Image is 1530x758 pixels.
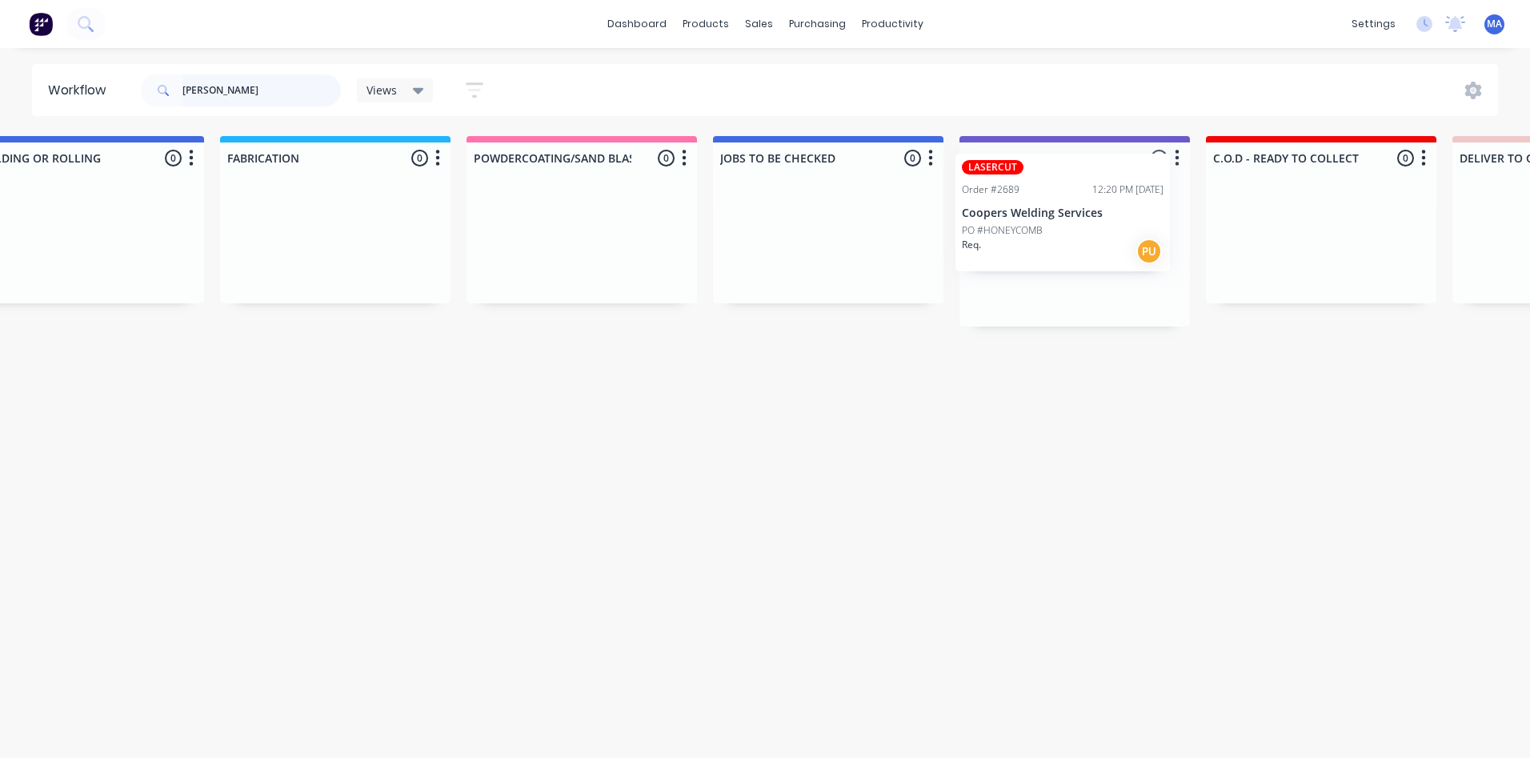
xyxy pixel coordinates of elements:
[720,150,878,166] input: Enter column name…
[904,150,921,166] span: 0
[1397,150,1414,166] span: 0
[854,12,931,36] div: productivity
[1213,150,1371,166] input: Enter column name…
[48,81,114,100] div: Workflow
[658,150,675,166] span: 0
[737,12,781,36] div: sales
[411,150,428,166] span: 0
[165,150,182,166] span: 0
[967,150,1124,166] input: Enter column name…
[781,12,854,36] div: purchasing
[182,74,341,106] input: Search for orders...
[29,12,53,36] img: Factory
[1151,150,1168,166] span: 0
[1344,12,1404,36] div: settings
[1487,17,1502,31] span: MA
[227,150,385,166] input: Enter column name…
[675,12,737,36] div: products
[366,82,397,98] span: Views
[599,12,675,36] a: dashboard
[474,150,631,166] input: Enter column name…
